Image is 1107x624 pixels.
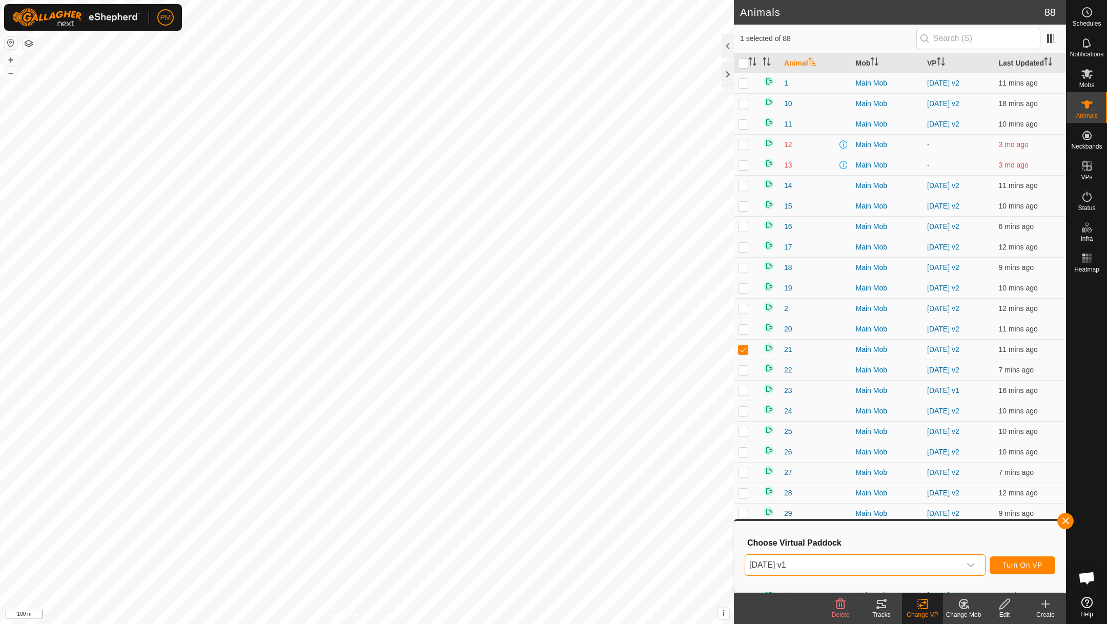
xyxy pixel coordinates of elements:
[784,344,792,355] span: 21
[927,222,959,231] a: [DATE] v2
[1074,266,1099,273] span: Heatmap
[999,181,1038,190] span: 1 Oct 2025, 9:04 am
[999,120,1038,128] span: 1 Oct 2025, 9:06 am
[856,98,919,109] div: Main Mob
[856,385,919,396] div: Main Mob
[1067,593,1107,621] a: Help
[1080,236,1093,242] span: Infra
[808,59,816,67] p-sorticon: Activate to sort
[927,202,959,210] a: [DATE] v2
[999,427,1038,435] span: 1 Oct 2025, 9:06 am
[763,157,775,170] img: returning on
[916,28,1040,49] input: Search (S)
[784,467,792,478] span: 27
[856,283,919,294] div: Main Mob
[856,262,919,273] div: Main Mob
[723,609,725,618] span: i
[784,242,792,253] span: 17
[1072,20,1101,27] span: Schedules
[927,448,959,456] a: [DATE] v2
[999,140,1029,149] span: 7 June 2025, 4:45 pm
[832,611,850,618] span: Delete
[927,468,959,476] a: [DATE] v2
[784,426,792,437] span: 25
[990,556,1055,574] button: Turn On VP
[748,59,756,67] p-sorticon: Activate to sort
[377,611,407,620] a: Contact Us
[856,467,919,478] div: Main Mob
[784,303,788,314] span: 2
[1080,611,1093,617] span: Help
[999,243,1038,251] span: 1 Oct 2025, 9:04 am
[784,160,792,171] span: 13
[999,509,1034,517] span: 1 Oct 2025, 9:07 am
[784,365,792,376] span: 22
[1071,143,1102,150] span: Neckbands
[784,201,792,212] span: 15
[927,304,959,313] a: [DATE] v2
[763,506,775,518] img: returning on
[784,180,792,191] span: 14
[1070,51,1103,57] span: Notifications
[852,53,924,73] th: Mob
[856,119,919,130] div: Main Mob
[927,427,959,435] a: [DATE] v2
[856,201,919,212] div: Main Mob
[999,263,1034,272] span: 1 Oct 2025, 9:07 am
[927,489,959,497] a: [DATE] v2
[856,303,919,314] div: Main Mob
[740,6,1044,18] h2: Animals
[763,198,775,211] img: returning on
[999,345,1038,353] span: 1 Oct 2025, 9:05 am
[1002,561,1042,569] span: Turn On VP
[856,488,919,498] div: Main Mob
[763,403,775,415] img: returning on
[927,140,930,149] app-display-virtual-paddock-transition: -
[763,96,775,108] img: returning on
[943,610,984,619] div: Change Mob
[870,59,878,67] p-sorticon: Activate to sort
[999,304,1038,313] span: 1 Oct 2025, 9:04 am
[160,12,171,23] span: PM
[1078,205,1095,211] span: Status
[927,386,959,394] a: [DATE] v1
[927,161,930,169] app-display-virtual-paddock-transition: -
[923,53,995,73] th: VP
[740,33,916,44] span: 1 selected of 88
[1079,82,1094,88] span: Mobs
[784,221,792,232] span: 16
[856,139,919,150] div: Main Mob
[861,610,902,619] div: Tracks
[784,262,792,273] span: 18
[902,610,943,619] div: Change VP
[5,54,17,66] button: +
[763,260,775,272] img: returning on
[999,161,1029,169] span: 15 June 2025, 4:36 pm
[763,116,775,129] img: returning on
[999,99,1038,108] span: 1 Oct 2025, 8:58 am
[1081,174,1092,180] span: VPs
[784,385,792,396] span: 23
[856,160,919,171] div: Main Mob
[784,78,788,89] span: 1
[784,283,792,294] span: 19
[1044,5,1056,20] span: 88
[999,448,1038,456] span: 1 Oct 2025, 9:05 am
[763,137,775,149] img: returning on
[856,180,919,191] div: Main Mob
[763,239,775,252] img: returning on
[1044,59,1052,67] p-sorticon: Activate to sort
[999,79,1038,87] span: 1 Oct 2025, 9:05 am
[927,345,959,353] a: [DATE] v2
[856,426,919,437] div: Main Mob
[927,407,959,415] a: [DATE] v2
[999,366,1034,374] span: 1 Oct 2025, 9:09 am
[763,301,775,313] img: returning on
[763,59,771,67] p-sorticon: Activate to sort
[1076,113,1098,119] span: Animals
[856,365,919,376] div: Main Mob
[856,78,919,89] div: Main Mob
[784,324,792,335] span: 20
[927,79,959,87] a: [DATE] v2
[995,53,1067,73] th: Last Updated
